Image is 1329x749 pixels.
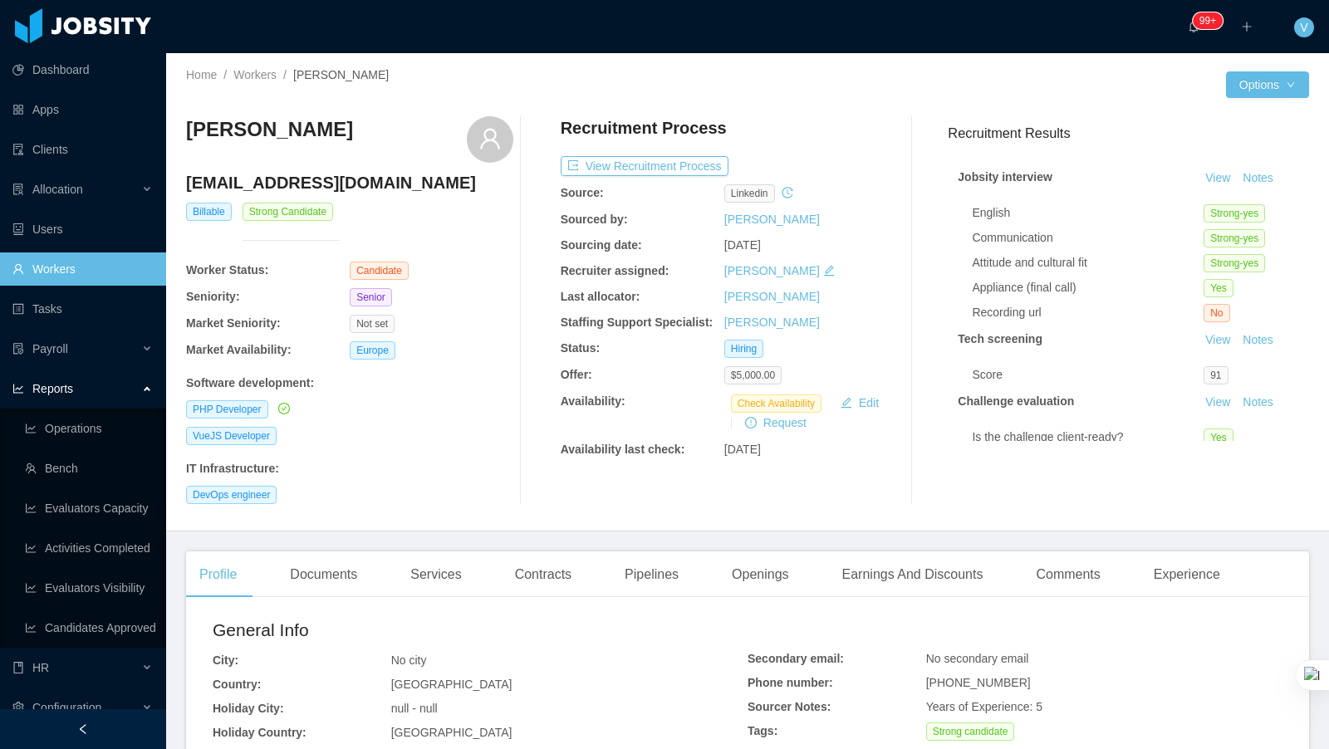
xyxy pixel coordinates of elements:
[823,265,835,277] i: icon: edit
[391,726,512,739] span: [GEOGRAPHIC_DATA]
[561,290,640,303] b: Last allocator:
[972,366,1204,384] div: Score
[1204,428,1233,447] span: Yes
[1236,169,1280,188] button: Notes
[958,170,1052,184] strong: Jobsity interview
[561,213,628,226] b: Sourced by:
[748,676,833,689] b: Phone number:
[958,332,1042,345] strong: Tech screening
[561,186,604,199] b: Source:
[926,722,1015,741] span: Strong candidate
[1300,17,1307,37] span: V
[186,462,279,475] b: IT Infrastructure :
[350,262,409,280] span: Candidate
[948,123,1309,144] h3: Recruitment Results
[611,551,692,598] div: Pipelines
[718,551,802,598] div: Openings
[834,393,885,413] button: icon: editEdit
[724,366,782,384] span: $5,000.00
[1204,366,1228,384] span: 91
[972,304,1204,321] div: Recording url
[1226,71,1309,98] button: Optionsicon: down
[12,292,153,326] a: icon: profileTasks
[1204,204,1265,223] span: Strong-yes
[186,316,281,330] b: Market Seniority:
[561,264,669,277] b: Recruiter assigned:
[724,316,820,329] a: [PERSON_NAME]
[32,342,68,355] span: Payroll
[213,678,261,691] b: Country:
[32,701,101,714] span: Configuration
[748,652,844,665] b: Secondary email:
[1199,171,1236,184] a: View
[561,238,642,252] b: Sourcing date:
[186,551,250,598] div: Profile
[391,654,427,667] span: No city
[926,700,1042,713] span: Years of Experience: 5
[12,93,153,126] a: icon: appstoreApps
[561,368,592,381] b: Offer:
[186,343,292,356] b: Market Availability:
[12,383,24,394] i: icon: line-chart
[213,654,238,667] b: City:
[1236,330,1280,350] button: Notes
[233,68,277,81] a: Workers
[478,127,502,150] i: icon: user
[1204,279,1233,297] span: Yes
[1140,551,1233,598] div: Experience
[275,402,290,415] a: icon: check-circle
[397,551,474,598] div: Services
[278,403,290,414] i: icon: check-circle
[724,264,820,277] a: [PERSON_NAME]
[186,171,513,194] h4: [EMAIL_ADDRESS][DOMAIN_NAME]
[25,611,153,644] a: icon: line-chartCandidates Approved
[32,183,83,196] span: Allocation
[391,678,512,691] span: [GEOGRAPHIC_DATA]
[223,68,227,81] span: /
[186,400,268,419] span: PHP Developer
[958,394,1074,408] strong: Challenge evaluation
[350,288,392,306] span: Senior
[25,531,153,565] a: icon: line-chartActivities Completed
[32,382,73,395] span: Reports
[748,724,777,737] b: Tags:
[738,413,813,433] button: icon: exclamation-circleRequest
[926,652,1029,665] span: No secondary email
[502,551,585,598] div: Contracts
[972,428,1204,446] div: Is the challenge client-ready?
[724,184,775,203] span: linkedin
[724,290,820,303] a: [PERSON_NAME]
[186,376,314,389] b: Software development :
[283,68,287,81] span: /
[25,412,153,445] a: icon: line-chartOperations
[1236,393,1280,413] button: Notes
[12,133,153,166] a: icon: auditClients
[561,156,728,176] button: icon: exportView Recruitment Process
[12,343,24,355] i: icon: file-protect
[561,443,685,456] b: Availability last check:
[782,187,793,198] i: icon: history
[972,229,1204,247] div: Communication
[277,551,370,598] div: Documents
[213,617,748,644] h2: General Info
[243,203,333,221] span: Strong Candidate
[12,184,24,195] i: icon: solution
[25,571,153,605] a: icon: line-chartEvaluators Visibility
[186,116,353,143] h3: [PERSON_NAME]
[350,341,395,360] span: Europe
[561,159,728,173] a: icon: exportView Recruitment Process
[391,702,438,715] span: null - null
[350,315,395,333] span: Not set
[186,68,217,81] a: Home
[926,676,1031,689] span: [PHONE_NUMBER]
[293,68,389,81] span: [PERSON_NAME]
[1204,304,1229,322] span: No
[1204,254,1265,272] span: Strong-yes
[1199,333,1236,346] a: View
[25,492,153,525] a: icon: line-chartEvaluators Capacity
[12,662,24,673] i: icon: book
[12,213,153,246] a: icon: robotUsers
[1022,551,1113,598] div: Comments
[12,702,24,713] i: icon: setting
[561,341,600,355] b: Status:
